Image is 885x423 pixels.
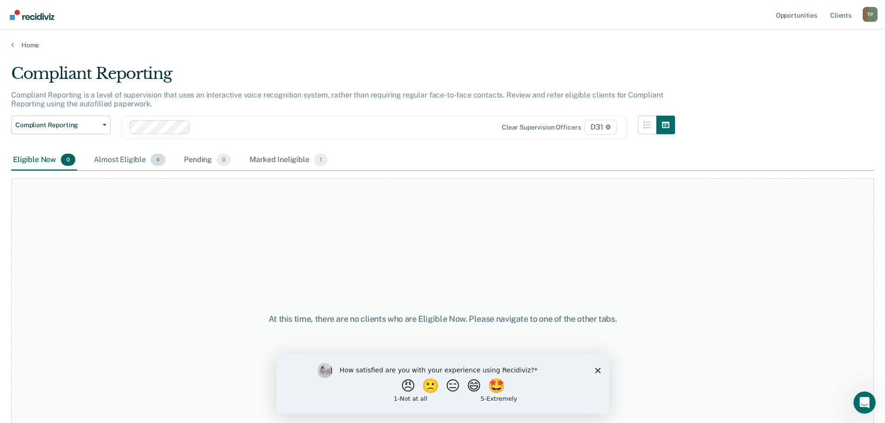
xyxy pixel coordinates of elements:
[314,154,328,166] span: 1
[11,64,675,91] div: Compliant Reporting
[11,91,663,108] p: Compliant Reporting is a level of supervision that uses an interactive voice recognition system, ...
[216,154,231,166] span: 0
[92,150,167,170] div: Almost Eligible4
[584,120,616,135] span: D31
[61,154,75,166] span: 0
[276,354,609,414] iframe: Survey by Kim from Recidiviz
[227,314,658,324] div: At this time, there are no clients who are Eligible Now. Please navigate to one of the other tabs.
[502,124,581,131] div: Clear supervision officers
[11,116,111,134] button: Compliant Reporting
[11,41,874,49] a: Home
[10,10,54,20] img: Recidiviz
[151,154,165,166] span: 4
[863,7,878,22] button: Profile dropdown button
[11,150,77,170] div: Eligible Now0
[863,7,878,22] div: T P
[248,150,329,170] div: Marked Ineligible1
[15,121,99,129] span: Compliant Reporting
[182,150,233,170] div: Pending0
[853,391,876,414] iframe: Intercom live chat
